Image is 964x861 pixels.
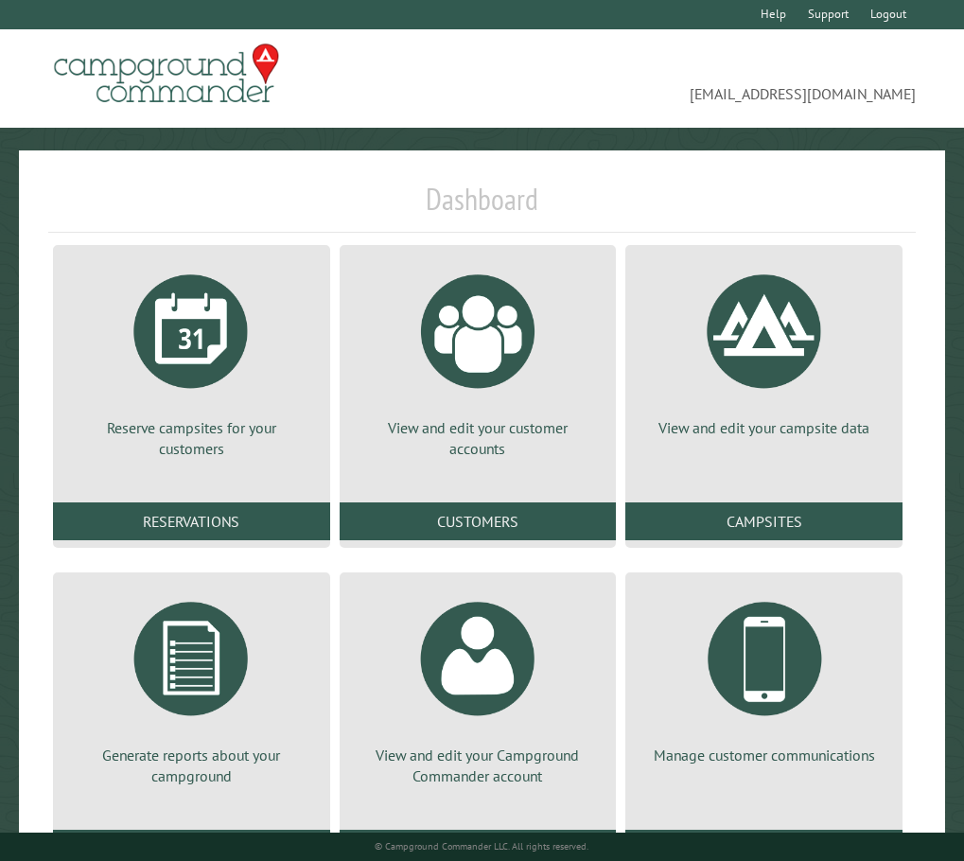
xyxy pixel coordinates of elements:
[375,840,588,852] small: © Campground Commander LLC. All rights reserved.
[625,502,903,540] a: Campsites
[76,260,307,460] a: Reserve campsites for your customers
[362,745,594,787] p: View and edit your Campground Commander account
[362,260,594,460] a: View and edit your customer accounts
[53,502,330,540] a: Reservations
[482,52,917,105] span: [EMAIL_ADDRESS][DOMAIN_NAME]
[76,588,307,787] a: Generate reports about your campground
[648,417,880,438] p: View and edit your campsite data
[76,745,307,787] p: Generate reports about your campground
[648,745,880,765] p: Manage customer communications
[76,417,307,460] p: Reserve campsites for your customers
[48,181,916,233] h1: Dashboard
[648,588,880,765] a: Manage customer communications
[362,417,594,460] p: View and edit your customer accounts
[340,502,617,540] a: Customers
[648,260,880,438] a: View and edit your campsite data
[362,588,594,787] a: View and edit your Campground Commander account
[48,37,285,111] img: Campground Commander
